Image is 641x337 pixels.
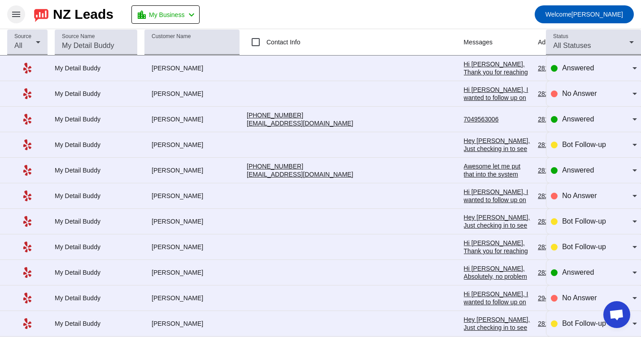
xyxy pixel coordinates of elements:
mat-icon: Yelp [22,242,33,252]
div: 28173 [538,166,561,174]
span: No Answer [562,192,597,199]
mat-label: Source Name [62,34,95,39]
div: [PERSON_NAME] [144,192,240,200]
mat-label: Status [553,34,568,39]
mat-icon: Yelp [22,293,33,303]
mat-icon: chevron_left [186,9,197,20]
div: My Detail Buddy [55,217,137,225]
div: My Detail Buddy [55,64,137,72]
mat-icon: Yelp [22,114,33,125]
span: [PERSON_NAME] [545,8,623,21]
div: Awesome let me put that into the system really quick [464,162,531,186]
mat-icon: Yelp [22,88,33,99]
div: My Detail Buddy [55,243,137,251]
mat-icon: Yelp [22,139,33,150]
div: [PERSON_NAME] [144,294,240,302]
div: 28205 [538,217,561,225]
div: [PERSON_NAME] [144,90,240,98]
div: [PERSON_NAME] [144,268,240,277]
mat-icon: menu [11,9,22,20]
div: My Detail Buddy [55,320,137,328]
div: Hi [PERSON_NAME], I wanted to follow up on my previous message and check if you're still interest... [464,86,531,255]
span: Bot Follow-up [562,141,606,148]
div: 28173 [538,141,561,149]
div: [PERSON_NAME] [144,141,240,149]
span: No Answer [562,90,597,97]
mat-icon: Yelp [22,165,33,176]
div: 28134 [538,320,561,328]
mat-icon: Yelp [22,216,33,227]
div: 28215 [538,243,561,251]
span: All Statuses [553,42,591,49]
div: 28217 [538,192,561,200]
div: My Detail Buddy [55,294,137,302]
span: All [14,42,22,49]
div: My Detail Buddy [55,90,137,98]
div: NZ Leads [53,8,113,21]
a: [EMAIL_ADDRESS][DOMAIN_NAME] [247,171,353,178]
div: My Detail Buddy [55,192,137,200]
div: 29466 [538,294,561,302]
div: [PERSON_NAME] [144,64,240,72]
span: My Business [149,9,184,21]
mat-icon: Yelp [22,63,33,73]
mat-icon: Yelp [22,267,33,278]
img: logo [34,7,48,22]
div: [PERSON_NAME] [144,217,240,225]
span: Bot Follow-up [562,217,606,225]
mat-label: Source [14,34,31,39]
label: Contact Info [265,38,301,47]
span: Answered [562,166,594,174]
span: No Answer [562,294,597,302]
div: [PERSON_NAME] [144,320,240,328]
div: [PERSON_NAME] [144,115,240,123]
a: [PHONE_NUMBER] [247,112,303,119]
span: Welcome [545,11,571,18]
mat-icon: Yelp [22,318,33,329]
span: Answered [562,268,594,276]
th: Address [538,29,568,56]
mat-icon: location_city [136,9,147,20]
div: 28110 [538,64,561,72]
div: 7049563006 [464,115,531,123]
div: 28173 [538,115,561,123]
div: My Detail Buddy [55,166,137,174]
span: Bot Follow-up [562,243,606,251]
span: Answered [562,64,594,72]
div: 28203 [538,268,561,277]
div: My Detail Buddy [55,115,137,123]
a: [PHONE_NUMBER] [247,163,303,170]
a: [EMAIL_ADDRESS][DOMAIN_NAME] [247,120,353,127]
input: My Detail Buddy [62,40,130,51]
div: My Detail Buddy [55,141,137,149]
div: 28227 [538,90,561,98]
div: [PERSON_NAME] [144,166,240,174]
span: Bot Follow-up [562,320,606,327]
button: My Business [131,5,200,24]
div: Open chat [603,301,630,328]
div: [PERSON_NAME] [144,243,240,251]
span: Answered [562,115,594,123]
div: My Detail Buddy [55,268,137,277]
div: Hi [PERSON_NAME], Thank you for reaching out about your 2015 Ford Focus Titanium. Since you're lo... [464,60,531,238]
button: Welcome[PERSON_NAME] [535,5,634,23]
mat-icon: Yelp [22,190,33,201]
mat-label: Customer Name [152,34,191,39]
th: Messages [464,29,538,56]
